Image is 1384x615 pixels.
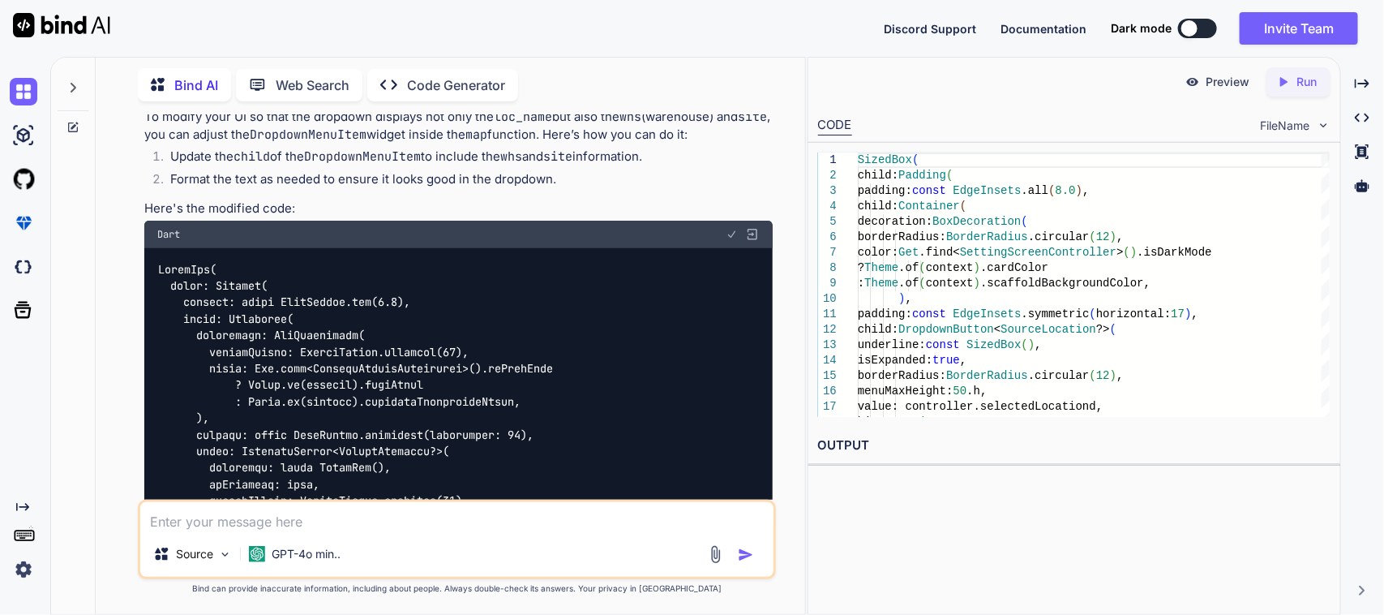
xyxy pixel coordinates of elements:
span: , [1116,230,1123,243]
span: .of [898,261,919,274]
span: borderRadius: [858,230,946,243]
span: 50 [953,385,966,398]
code: site [738,109,767,125]
span: EdgeInsets [953,184,1021,197]
span: .all [1021,184,1048,197]
span: , [1035,338,1041,351]
button: Invite Team [1240,12,1358,45]
span: , [1191,307,1198,320]
span: ( [1048,184,1055,197]
span: child: [858,323,898,336]
div: 6 [818,230,837,245]
img: attachment [706,545,725,564]
img: chevron down [1317,118,1330,132]
span: BoxDecoration [932,215,1021,228]
span: child: [858,200,898,213]
span: ( [1021,338,1027,351]
span: 12 [1096,230,1110,243]
span: ) [1130,246,1137,259]
img: darkCloudIdeIcon [10,253,37,281]
span: SourceLocation [1001,323,1096,336]
button: Documentation [1001,20,1086,37]
p: Source [176,546,213,562]
span: FileName [1261,118,1310,134]
span: value: controller.selectedLocationd, [858,400,1103,413]
span: 17 [1171,307,1185,320]
span: .of [898,277,919,290]
h2: OUTPUT [808,427,1340,465]
span: ) [974,277,980,290]
span: BorderRadius [946,230,1028,243]
span: horizontal: [1096,307,1171,320]
img: preview [1185,75,1200,89]
span: ( [1089,307,1095,320]
span: SizedBox [966,338,1021,351]
span: ) [1028,338,1035,351]
span: const [912,184,946,197]
p: Web Search [276,75,349,95]
li: Update the of the to include the and information. [157,148,773,170]
div: 8 [818,260,837,276]
span: : [858,277,864,290]
div: 16 [818,384,837,399]
span: , [1082,184,1089,197]
span: true [932,354,960,367]
p: GPT-4o min.. [272,546,341,562]
span: ( [912,153,919,166]
img: Bind AI [13,13,110,37]
div: 7 [818,245,837,260]
div: 2 [818,168,837,183]
div: 11 [818,307,837,322]
span: .cardColor [980,261,1048,274]
span: Theme [864,261,898,274]
code: whs [500,148,522,165]
span: borderRadius: [858,369,946,382]
div: 4 [818,199,837,214]
p: Here's the modified code: [144,200,773,218]
span: ( [919,261,925,274]
img: Open in Browser [745,227,760,242]
span: .find< [919,246,959,259]
span: ( [960,200,966,213]
div: 1 [818,153,837,168]
span: ?> [1096,323,1110,336]
code: DropdownMenuItem [304,148,421,165]
p: Bind can provide inaccurate information, including about people. Always double-check its answers.... [138,583,777,595]
code: map [465,127,487,143]
div: 17 [818,399,837,415]
span: ( [946,169,953,182]
span: ( [919,277,925,290]
span: Documentation [1001,22,1086,36]
span: .isDarkMode [1137,246,1211,259]
span: context [926,277,974,290]
div: 15 [818,368,837,384]
span: padding: [858,184,912,197]
span: ) [1185,307,1191,320]
img: GPT-4o mini [249,546,265,562]
span: Dark mode [1111,20,1172,37]
img: ai-studio [10,122,37,149]
span: .scaffoldBackgroundColor, [980,277,1150,290]
span: , [1116,369,1123,382]
span: ( [1089,230,1095,243]
span: ? [858,261,864,274]
span: decoration: [858,215,932,228]
div: 5 [818,214,837,230]
span: menuMaxHeight: [858,385,953,398]
p: Bind AI [174,75,218,95]
code: site [543,148,572,165]
p: Code Generator [407,75,505,95]
div: CODE [818,116,852,135]
span: ) [974,261,980,274]
span: color: [858,246,898,259]
span: ( [1110,323,1116,336]
span: underline: [858,338,926,351]
img: settings [10,556,37,583]
span: SettingScreenController [960,246,1116,259]
img: githubLight [10,166,37,193]
img: checkmark [726,228,739,241]
img: icon [738,547,754,563]
span: .h, [966,385,987,398]
div: 18 [818,415,837,430]
div: 10 [818,291,837,307]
